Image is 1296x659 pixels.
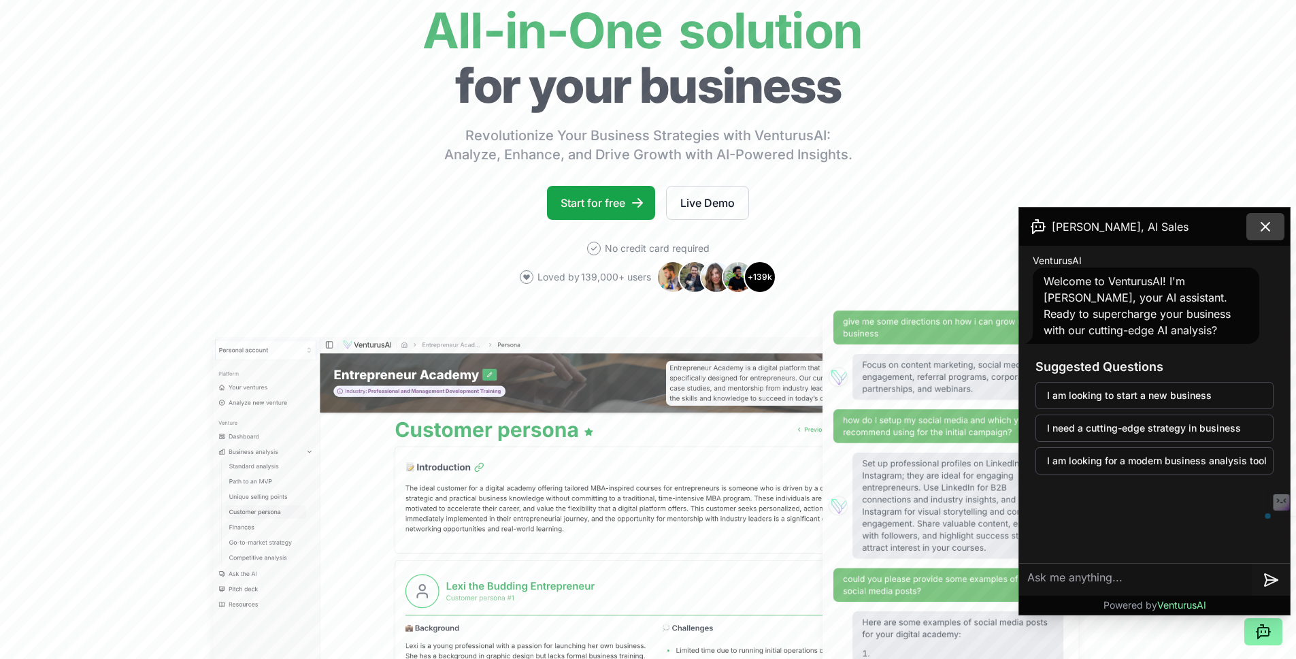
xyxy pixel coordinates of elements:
button: I need a cutting-edge strategy in business [1035,415,1274,442]
a: Start for free [547,186,655,220]
span: VenturusAI [1033,254,1082,268]
h3: Suggested Questions [1035,357,1274,376]
img: Avatar 1 [657,261,689,293]
img: Avatar 4 [722,261,754,293]
button: I am looking for a modern business analysis tool [1035,447,1274,475]
button: I am looking to start a new business [1035,382,1274,409]
p: Powered by [1103,598,1206,612]
img: Avatar 3 [700,261,733,293]
span: [PERSON_NAME], AI Sales [1052,219,1189,235]
img: Avatar 2 [678,261,711,293]
span: VenturusAI [1157,599,1206,611]
span: Welcome to VenturusAI! I'm [PERSON_NAME], your AI assistant. Ready to supercharge your business w... [1044,274,1231,337]
a: Live Demo [666,186,749,220]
